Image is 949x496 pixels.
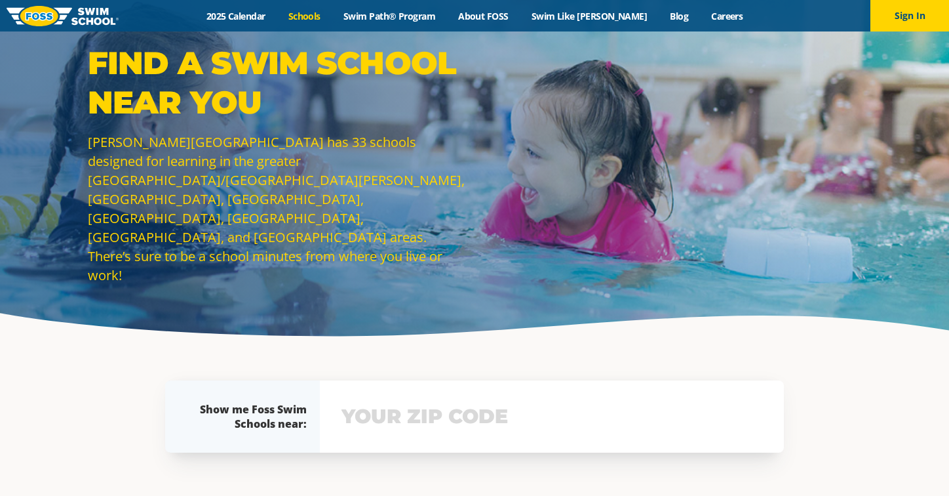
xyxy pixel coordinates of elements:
[195,10,277,22] a: 2025 Calendar
[88,133,468,285] p: [PERSON_NAME][GEOGRAPHIC_DATA] has 33 schools designed for learning in the greater [GEOGRAPHIC_DA...
[277,10,332,22] a: Schools
[700,10,754,22] a: Careers
[7,6,119,26] img: FOSS Swim School Logo
[88,43,468,122] p: Find a Swim School Near You
[520,10,659,22] a: Swim Like [PERSON_NAME]
[659,10,700,22] a: Blog
[332,10,446,22] a: Swim Path® Program
[191,402,307,431] div: Show me Foss Swim Schools near:
[338,398,765,436] input: YOUR ZIP CODE
[447,10,520,22] a: About FOSS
